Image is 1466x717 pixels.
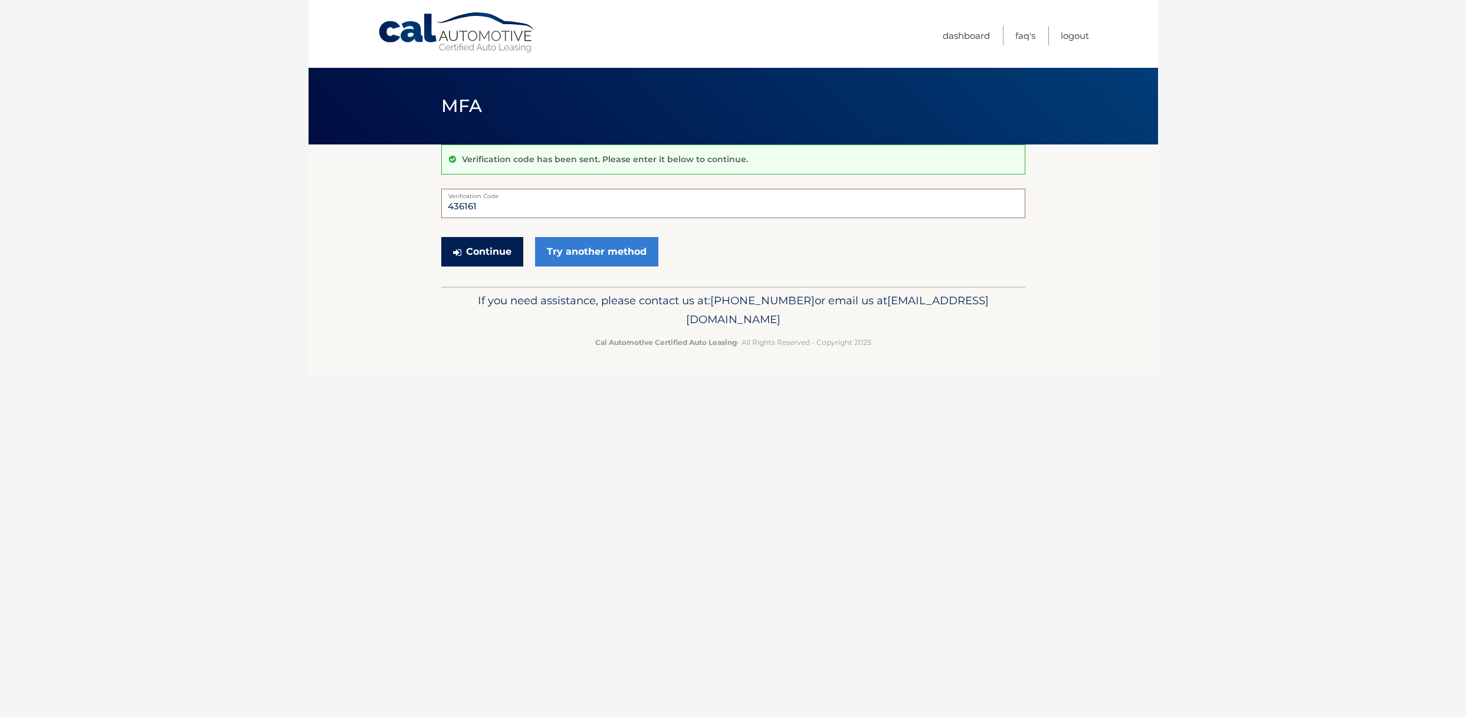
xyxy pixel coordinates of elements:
strong: Cal Automotive Certified Auto Leasing [595,338,737,347]
span: [EMAIL_ADDRESS][DOMAIN_NAME] [686,294,989,326]
a: FAQ's [1015,26,1035,45]
label: Verification Code [441,189,1025,198]
p: Verification code has been sent. Please enter it below to continue. [462,154,748,165]
a: Logout [1061,26,1089,45]
p: If you need assistance, please contact us at: or email us at [449,291,1018,329]
a: Try another method [535,237,658,267]
p: - All Rights Reserved - Copyright 2025 [449,336,1018,348]
span: MFA [441,95,483,117]
a: Dashboard [943,26,990,45]
button: Continue [441,237,523,267]
input: Verification Code [441,189,1025,218]
a: Cal Automotive [378,12,537,54]
span: [PHONE_NUMBER] [710,294,815,307]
